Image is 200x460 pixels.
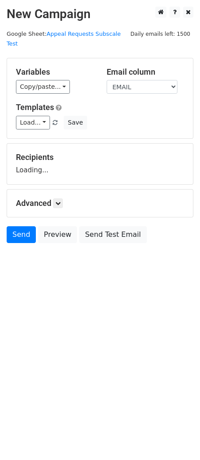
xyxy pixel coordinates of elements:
[127,29,193,39] span: Daily emails left: 1500
[16,152,184,175] div: Loading...
[7,226,36,243] a: Send
[79,226,146,243] a: Send Test Email
[16,198,184,208] h5: Advanced
[127,30,193,37] a: Daily emails left: 1500
[7,30,121,47] a: Appeal Requests Subscale Test
[16,116,50,129] a: Load...
[16,103,54,112] a: Templates
[16,152,184,162] h5: Recipients
[16,67,93,77] h5: Variables
[7,30,121,47] small: Google Sheet:
[38,226,77,243] a: Preview
[64,116,87,129] button: Save
[107,67,184,77] h5: Email column
[16,80,70,94] a: Copy/paste...
[7,7,193,22] h2: New Campaign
